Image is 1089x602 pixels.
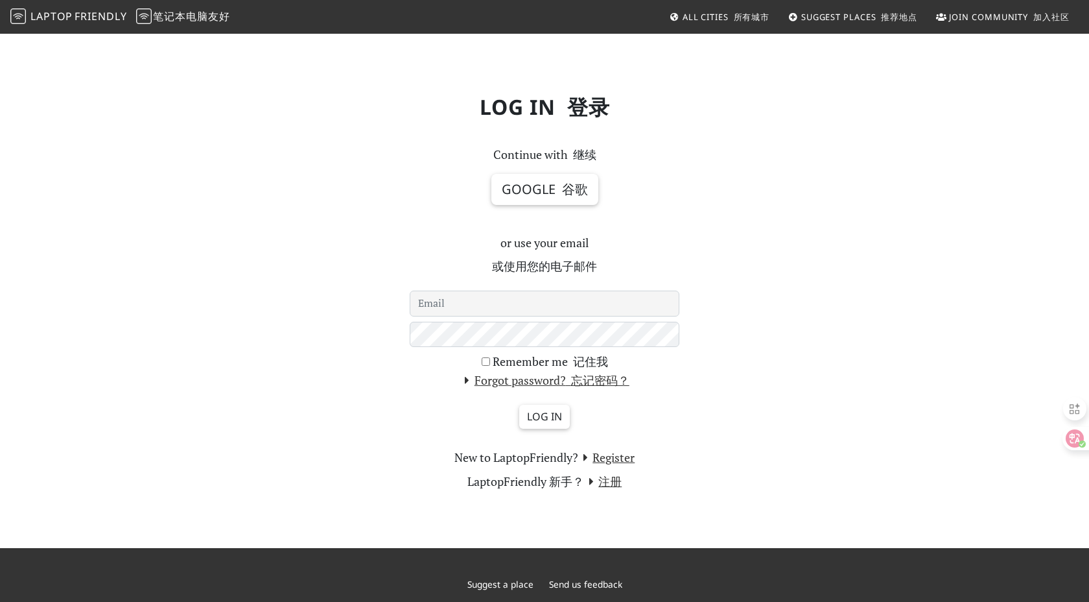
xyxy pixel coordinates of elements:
[549,578,622,590] a: Send us feedback
[571,372,629,388] font: 忘记密码？
[783,5,922,29] a: Suggest Places 推荐地点
[573,354,608,369] font: 记住我
[573,147,596,162] font: 继续
[136,8,152,24] img: LaptopFriendly
[410,234,679,282] p: or use your email
[30,9,73,23] span: Laptop
[492,258,597,274] font: 或使用您的电子邮件
[931,5,1075,29] a: Join Community 加入社区
[801,11,917,23] span: Suggest Places
[683,11,769,23] span: All Cities
[410,448,679,496] section: New to LaptopFriendly?
[734,11,770,23] font: 所有城市
[562,180,588,198] font: 谷歌
[584,474,622,489] a: 注册
[467,578,533,590] a: Suggest a place
[493,352,608,371] label: Remember me
[460,372,629,388] a: Forgot password? 忘记密码？
[567,93,610,121] font: 登录
[578,450,635,465] a: Register
[949,11,1070,23] span: Join Community
[133,9,229,23] font: 笔记本电脑友好
[664,5,775,29] a: All Cities 所有城市
[491,174,598,205] button: Google 谷歌
[117,84,972,130] h1: Log in
[467,474,622,489] font: LaptopFriendly 新手？
[519,405,570,429] input: Log in
[10,8,26,24] img: LaptopFriendly
[410,145,679,164] p: Continue with
[75,9,126,23] span: Friendly
[881,11,917,23] font: 推荐地点
[410,291,679,317] input: Email
[1033,11,1070,23] font: 加入社区
[10,6,230,29] a: LaptopFriendly LaptopFriendly LaptopFriendly笔记本电脑友好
